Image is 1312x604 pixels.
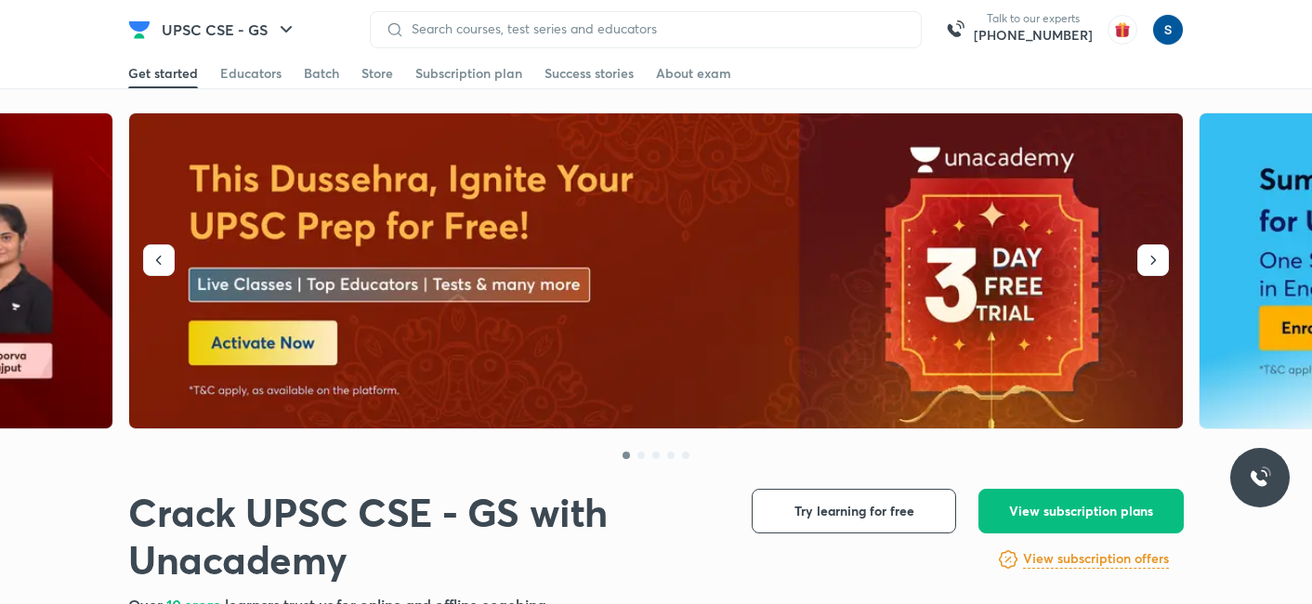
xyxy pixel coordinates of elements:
[974,11,1093,26] p: Talk to our experts
[151,11,308,48] button: UPSC CSE - GS
[1249,466,1271,489] img: ttu
[1023,549,1169,569] h6: View subscription offers
[220,64,282,83] div: Educators
[304,59,339,88] a: Batch
[544,59,634,88] a: Success stories
[304,64,339,83] div: Batch
[128,64,198,83] div: Get started
[794,502,914,520] span: Try learning for free
[128,19,151,41] img: Company Logo
[1023,548,1169,571] a: View subscription offers
[752,489,956,533] button: Try learning for free
[128,59,198,88] a: Get started
[404,21,906,36] input: Search courses, test series and educators
[937,11,974,48] img: call-us
[1108,15,1137,45] img: avatar
[974,26,1093,45] a: [PHONE_NUMBER]
[415,64,522,83] div: Subscription plan
[361,64,393,83] div: Store
[415,59,522,88] a: Subscription plan
[361,59,393,88] a: Store
[544,64,634,83] div: Success stories
[128,489,722,584] h1: Crack UPSC CSE - GS with Unacademy
[656,64,731,83] div: About exam
[220,59,282,88] a: Educators
[1152,14,1184,46] img: simran kumari
[656,59,731,88] a: About exam
[978,489,1184,533] button: View subscription plans
[1009,502,1153,520] span: View subscription plans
